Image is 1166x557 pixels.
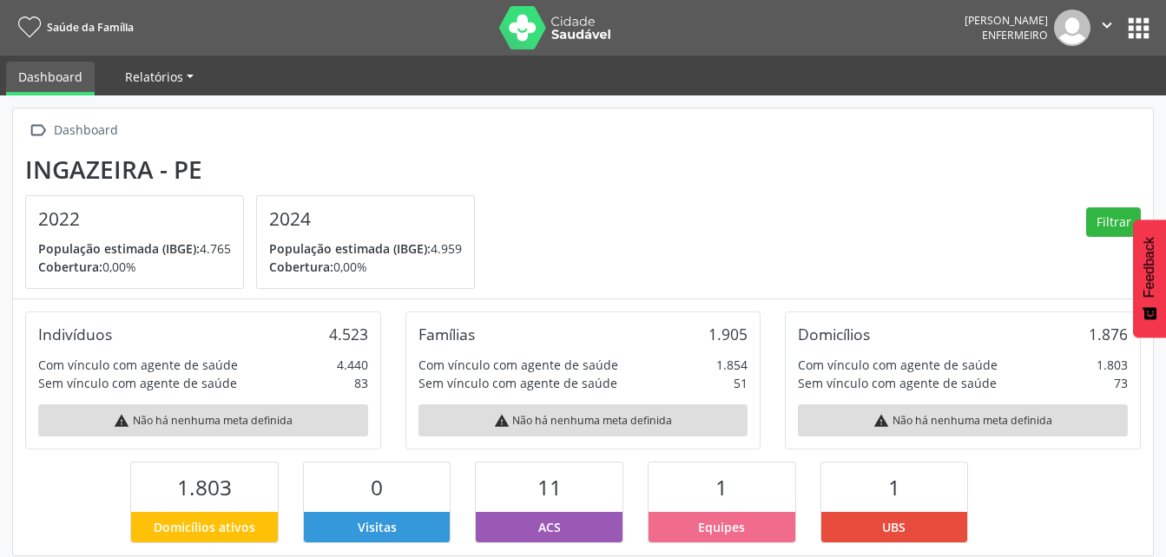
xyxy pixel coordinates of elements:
[177,473,232,501] span: 1.803
[873,413,889,429] i: warning
[25,118,121,143] a:  Dashboard
[418,404,748,436] div: Não há nenhuma meta definida
[50,118,121,143] div: Dashboard
[337,356,368,374] div: 4.440
[1097,356,1128,374] div: 1.803
[538,518,561,536] span: ACS
[715,473,728,501] span: 1
[38,259,102,275] span: Cobertura:
[38,239,231,258] p: 4.765
[113,62,206,92] a: Relatórios
[358,518,397,536] span: Visitas
[38,258,231,276] p: 0,00%
[798,324,870,344] div: Domicílios
[698,518,745,536] span: Equipes
[269,258,462,276] p: 0,00%
[798,404,1128,436] div: Não há nenhuma meta definida
[47,20,134,35] span: Saúde da Família
[708,324,748,344] div: 1.905
[269,239,462,258] p: 4.959
[1133,220,1166,337] button: Feedback - Mostrar pesquisa
[1086,207,1141,237] button: Filtrar
[38,240,200,257] span: População estimada (IBGE):
[418,356,618,374] div: Com vínculo com agente de saúde
[418,374,617,392] div: Sem vínculo com agente de saúde
[537,473,562,501] span: 11
[12,13,134,42] a: Saúde da Família
[1114,374,1128,392] div: 73
[125,69,183,85] span: Relatórios
[371,473,383,501] span: 0
[1089,324,1128,344] div: 1.876
[418,324,475,344] div: Famílias
[38,356,238,374] div: Com vínculo com agente de saúde
[38,374,237,392] div: Sem vínculo com agente de saúde
[269,259,333,275] span: Cobertura:
[329,324,368,344] div: 4.523
[965,13,1048,28] div: [PERSON_NAME]
[38,404,368,436] div: Não há nenhuma meta definida
[38,324,112,344] div: Indivíduos
[798,356,998,374] div: Com vínculo com agente de saúde
[38,208,231,230] h4: 2022
[269,240,431,257] span: População estimada (IBGE):
[882,518,906,536] span: UBS
[25,118,50,143] i: 
[1123,13,1154,43] button: apps
[798,374,997,392] div: Sem vínculo com agente de saúde
[716,356,748,374] div: 1.854
[1054,10,1090,46] img: img
[354,374,368,392] div: 83
[494,413,510,429] i: warning
[888,473,900,501] span: 1
[269,208,462,230] h4: 2024
[1142,237,1157,298] span: Feedback
[114,413,129,429] i: warning
[154,518,255,536] span: Domicílios ativos
[982,28,1048,43] span: Enfermeiro
[6,62,95,95] a: Dashboard
[1090,10,1123,46] button: 
[734,374,748,392] div: 51
[1097,16,1117,35] i: 
[25,155,487,184] div: Ingazeira - PE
